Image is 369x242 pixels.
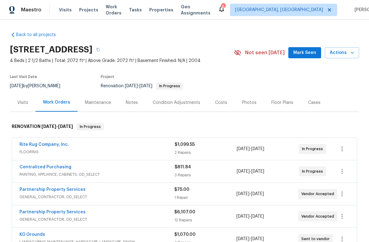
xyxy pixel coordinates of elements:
[12,123,73,130] h6: RENOVATION
[237,147,250,151] span: [DATE]
[149,7,173,13] span: Properties
[174,187,189,192] span: $75.00
[236,192,249,196] span: [DATE]
[43,99,70,105] div: Work Orders
[17,100,28,106] div: Visits
[174,195,236,201] div: 1 Repair
[242,100,257,106] div: Photos
[10,117,359,137] div: RENOVATION [DATE]-[DATE]In Progress
[10,47,92,53] h2: [STREET_ADDRESS]
[301,236,332,242] span: Sent to vendor
[325,47,359,59] button: Actions
[77,124,103,130] span: In Progress
[19,210,86,214] a: Partnership Property Services
[85,100,111,106] div: Maintenance
[271,100,293,106] div: Floor Plans
[101,84,183,88] span: Renovation
[92,44,104,55] button: Copy Address
[106,4,121,16] span: Work Orders
[301,191,337,197] span: Vendor Accepted
[175,142,195,147] span: $1,099.55
[125,84,152,88] span: -
[251,237,264,241] span: [DATE]
[10,82,68,90] div: by [PERSON_NAME]
[174,217,236,223] div: 12 Repairs
[19,187,86,192] a: Partnership Property Services
[330,49,354,57] span: Actions
[175,172,237,178] div: 3 Repairs
[19,149,175,155] span: FLOORING
[41,124,73,129] span: -
[175,150,237,156] div: 2 Repairs
[181,4,210,16] span: Geo Assignments
[221,4,225,10] div: 6
[10,32,69,38] a: Back to all projects
[245,50,285,56] span: Not seen [DATE]
[293,49,316,57] span: Mark Seen
[19,232,45,237] a: KG Grounds
[41,124,56,129] span: [DATE]
[215,100,227,106] div: Costs
[237,146,264,152] span: -
[58,124,73,129] span: [DATE]
[308,100,320,106] div: Cases
[10,84,23,88] span: [DATE]
[126,100,138,106] div: Notes
[236,237,249,241] span: [DATE]
[302,168,325,174] span: In Progress
[153,100,200,106] div: Condition Adjustments
[302,146,325,152] span: In Progress
[19,142,69,147] a: Rite Rug Company, Inc.
[288,47,321,59] button: Mark Seen
[236,213,264,219] span: -
[10,75,37,79] span: Last Visit Date
[139,84,152,88] span: [DATE]
[236,214,249,219] span: [DATE]
[235,7,323,13] span: [GEOGRAPHIC_DATA], [GEOGRAPHIC_DATA]
[157,84,183,88] span: In Progress
[237,169,250,174] span: [DATE]
[21,7,41,13] span: Maestro
[251,147,264,151] span: [DATE]
[59,7,72,13] span: Visits
[125,84,138,88] span: [DATE]
[10,58,234,64] span: 4 Beds | 2 1/2 Baths | Total: 2072 ft² | Above Grade: 2072 ft² | Basement Finished: N/A | 2004
[175,165,191,169] span: $811.84
[301,213,337,219] span: Vendor Accepted
[236,236,264,242] span: -
[129,8,142,12] span: Tasks
[101,75,114,79] span: Project
[19,194,174,200] span: GENERAL_CONTRACTOR, OD_SELECT
[237,168,264,174] span: -
[19,171,175,178] span: PAINTING, APPLIANCE, CABINETS, OD_SELECT
[251,214,264,219] span: [DATE]
[251,192,264,196] span: [DATE]
[19,165,71,169] a: Centralized Purchasing
[174,210,195,214] span: $6,107.00
[251,169,264,174] span: [DATE]
[79,7,98,13] span: Projects
[174,232,196,237] span: $1,070.00
[236,191,264,197] span: -
[19,216,174,223] span: GENERAL_CONTRACTOR, OD_SELECT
